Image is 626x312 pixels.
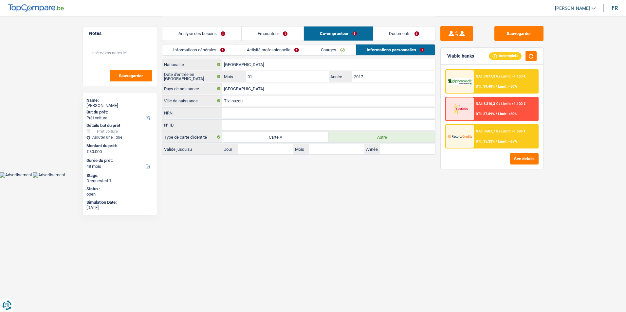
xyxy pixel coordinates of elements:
[476,139,495,144] span: DTI: 35.33%
[162,144,222,154] label: Valide jusqu'au
[162,132,222,142] label: Type de carte d'identité
[162,108,222,118] label: NRN
[33,172,65,178] img: Advertisement
[86,110,152,115] label: But du prêt:
[119,74,143,78] span: Sauvegarder
[476,102,498,106] span: NAI: 3 310,3 €
[555,6,590,11] span: [PERSON_NAME]
[448,103,472,115] img: Cofidis
[550,3,596,14] a: [PERSON_NAME]
[373,26,435,41] a: Documents
[310,44,356,55] a: Charges
[498,139,517,144] span: Limit: <65%
[501,102,525,106] span: Limit: >1.100 €
[110,70,152,81] button: Sauvegarder
[162,95,222,106] label: Ville de naissance
[86,103,153,108] div: [PERSON_NAME]
[222,83,435,94] input: Belgique
[501,74,525,78] span: Limit: >1.150 €
[86,192,153,197] div: open
[499,129,500,133] span: /
[496,84,497,89] span: /
[246,71,329,82] input: MM
[380,144,435,154] input: AAAA
[498,84,517,89] span: Limit: <50%
[238,144,293,154] input: JJ
[86,178,153,183] div: Drequested 1
[498,112,517,116] span: Limit: <50%
[222,59,435,70] input: Belgique
[304,26,373,41] a: Co-emprunteur
[496,139,497,144] span: /
[222,71,246,82] label: Mois
[476,129,498,133] span: NAI: 3 687,7 €
[356,44,435,55] a: Informations personnelles
[222,108,435,118] input: 12.12.12-123.12
[499,102,500,106] span: /
[364,144,380,154] label: Année
[501,129,525,133] span: Limit: >1.586 €
[162,44,236,55] a: Informations générales
[612,5,618,11] div: fr
[162,71,222,82] label: Date d'entrée en [GEOGRAPHIC_DATA]
[494,26,543,41] button: Sauvegarder
[86,135,153,140] div: Ajouter une ligne
[293,144,309,154] label: Mois
[510,153,539,165] button: See details
[236,44,310,55] a: Activité professionnelle
[447,53,474,59] div: Viable banks
[476,74,498,78] span: NAI: 3 077,3 €
[489,52,522,60] div: Incomplete
[86,173,153,178] div: Stage:
[222,144,238,154] label: Jour
[86,158,152,163] label: Durée du prêt:
[162,83,222,94] label: Pays de naissance
[309,144,364,154] input: MM
[86,200,153,205] div: Simulation Date:
[86,123,153,128] div: Détails but du prêt
[222,120,435,130] input: B-1234567-89
[352,71,435,82] input: AAAA
[162,120,222,130] label: N° ID
[8,4,64,12] img: TopCompare Logo
[499,74,500,78] span: /
[329,132,435,142] label: Autre
[86,205,153,210] div: [DATE]
[496,112,497,116] span: /
[89,31,150,36] h5: Notes
[162,26,241,41] a: Analyse des besoins
[329,71,352,82] label: Année
[86,143,152,148] label: Montant du prêt:
[476,112,495,116] span: DTI: 37.89%
[448,130,472,142] img: Record Credits
[86,186,153,192] div: Status:
[242,26,304,41] a: Emprunteur
[86,98,153,103] div: Name:
[162,59,222,70] label: Nationalité
[448,78,472,85] img: AlphaCredit
[222,132,329,142] label: Carte A
[86,149,89,154] span: €
[476,84,495,89] span: DTI: 39.48%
